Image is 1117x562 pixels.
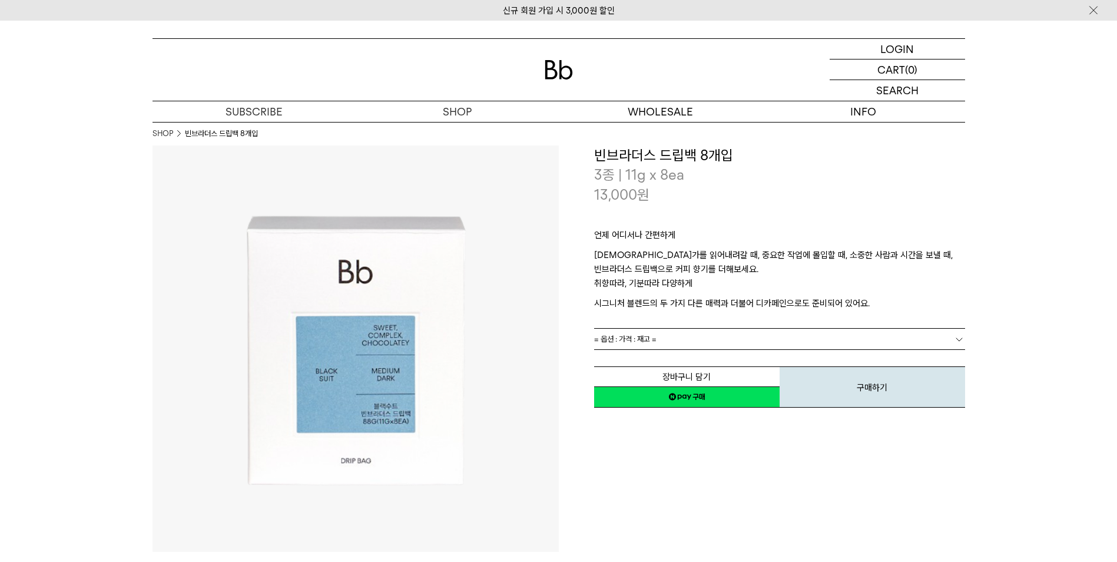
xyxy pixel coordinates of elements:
[356,101,559,122] a: SHOP
[503,5,615,16] a: 신규 회원 가입 시 3,000원 할인
[594,366,780,387] button: 장바구니 담기
[877,59,905,80] p: CART
[594,248,965,276] p: [DEMOGRAPHIC_DATA]가를 읽어내려갈 때, 중요한 작업에 몰입할 때, 소중한 사람과 시간을 보낼 때, 빈브라더스 드립백으로 커피 향기를 더해보세요.
[762,101,965,122] p: INFO
[153,146,559,552] img: 빈브라더스 드립백 8개입
[153,101,356,122] a: SUBSCRIBE
[830,59,965,80] a: CART (0)
[876,80,919,101] p: SEARCH
[559,101,762,122] p: WHOLESALE
[185,128,258,140] li: 빈브라더스 드립백 8개입
[545,60,573,80] img: 로고
[594,165,965,185] p: 3종 | 11g x 8ea
[594,276,965,296] p: 취향따라, 기분따라 다양하게
[594,146,965,166] h3: 빈브라더스 드립백 8개입
[830,39,965,59] a: LOGIN
[780,366,965,408] button: 구매하기
[905,59,917,80] p: (0)
[880,39,914,59] p: LOGIN
[594,296,965,310] p: 시그니처 블렌드의 두 가지 다른 매력과 더불어 디카페인으로도 준비되어 있어요.
[594,185,649,205] p: 13,000
[594,329,657,349] span: = 옵션 : 가격 : 재고 =
[637,186,649,203] span: 원
[594,228,965,248] p: 언제 어디서나 간편하게
[594,386,780,408] a: 새창
[153,128,173,140] a: SHOP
